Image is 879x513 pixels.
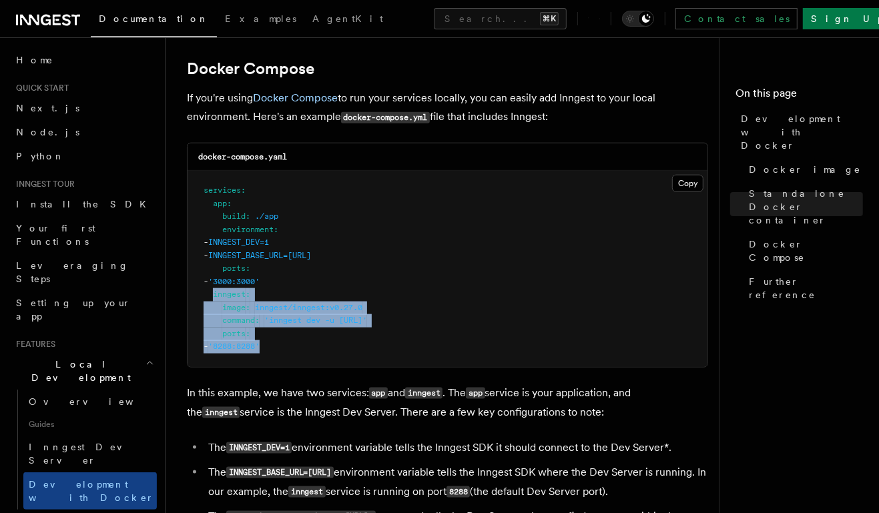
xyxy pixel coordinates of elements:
span: Standalone Docker container [749,187,863,227]
a: Documentation [91,4,217,37]
span: Docker Compose [749,237,863,264]
span: Setting up your app [16,298,131,322]
a: Docker Compose [253,91,338,104]
code: app [466,388,485,399]
span: Install the SDK [16,199,154,209]
span: environment [222,225,274,234]
span: Your first Functions [16,223,95,247]
span: INNGEST_DEV=1 [208,237,269,247]
a: Docker Compose [187,59,314,78]
code: app [369,388,388,399]
span: : [246,211,250,221]
a: Development with Docker [23,472,157,510]
span: '8288:8288' [208,342,260,351]
code: inngest [202,407,240,418]
button: Search...⌘K [434,8,567,29]
p: If you're using to run your services locally, you can easily add Inngest to your local environmen... [187,89,708,127]
a: Home [11,48,157,72]
span: : [274,225,278,234]
span: Development with Docker [741,112,863,152]
span: : [241,185,246,195]
span: services [204,185,241,195]
code: INNGEST_DEV=1 [226,442,292,454]
span: Features [11,339,55,350]
span: Home [16,53,53,67]
li: The environment variable tells the Inngest SDK it should connect to the Dev Server*. [204,438,708,458]
span: image [222,303,246,312]
span: Guides [23,414,157,435]
button: Copy [672,175,703,192]
kbd: ⌘K [540,12,559,25]
a: Further reference [744,270,863,307]
span: ports [222,264,246,273]
a: Contact sales [675,8,798,29]
code: docker-compose.yml [341,112,430,123]
span: - [204,342,208,351]
span: Overview [29,396,166,407]
span: - [204,237,208,247]
code: 8288 [447,486,470,498]
span: INNGEST_BASE_URL=[URL] [208,251,311,260]
button: Toggle dark mode [622,11,654,27]
a: Your first Functions [11,216,157,253]
code: inngest [405,388,443,399]
a: Python [11,144,157,168]
a: Examples [217,4,304,36]
a: Inngest Dev Server [23,435,157,472]
span: : [246,303,250,312]
a: Overview [23,390,157,414]
code: docker-compose.yaml [198,152,287,161]
span: : [246,264,250,273]
span: 'inngest dev -u [URL]' [264,316,367,325]
li: The environment variable tells the Inngest SDK where the Dev Server is running. In our example, t... [204,463,708,502]
span: : [227,199,232,208]
span: AgentKit [312,13,383,24]
span: Python [16,151,65,161]
span: : [246,290,250,299]
span: : [255,316,260,325]
a: Node.js [11,120,157,144]
p: In this example, we have two services: and . The service is your application, and the service is ... [187,384,708,422]
span: app [213,199,227,208]
button: Local Development [11,352,157,390]
span: Examples [225,13,296,24]
span: Quick start [11,83,69,93]
span: Local Development [11,358,145,384]
a: Install the SDK [11,192,157,216]
span: build [222,211,246,221]
span: Node.js [16,127,79,137]
span: Inngest tour [11,179,75,189]
span: Next.js [16,103,79,113]
span: Leveraging Steps [16,260,129,284]
span: : [246,329,250,338]
span: Further reference [749,275,863,302]
div: Local Development [11,390,157,510]
a: AgentKit [304,4,391,36]
span: inngest [213,290,246,299]
span: inngest/inngest:v0.27.0 [255,303,362,312]
span: ./app [255,211,278,221]
span: - [204,251,208,260]
code: INNGEST_BASE_URL=[URL] [226,467,334,478]
a: Next.js [11,96,157,120]
span: Docker image [749,163,861,176]
span: ports [222,329,246,338]
h4: On this page [736,85,863,107]
span: Inngest Dev Server [29,442,143,466]
a: Docker Compose [744,232,863,270]
a: Setting up your app [11,291,157,328]
a: Development with Docker [736,107,863,157]
span: command [222,316,255,325]
span: Development with Docker [29,479,154,503]
a: Docker image [744,157,863,181]
span: Documentation [99,13,209,24]
span: - [204,277,208,286]
a: Standalone Docker container [744,181,863,232]
span: '3000:3000' [208,277,260,286]
a: Leveraging Steps [11,253,157,291]
code: inngest [288,486,326,498]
